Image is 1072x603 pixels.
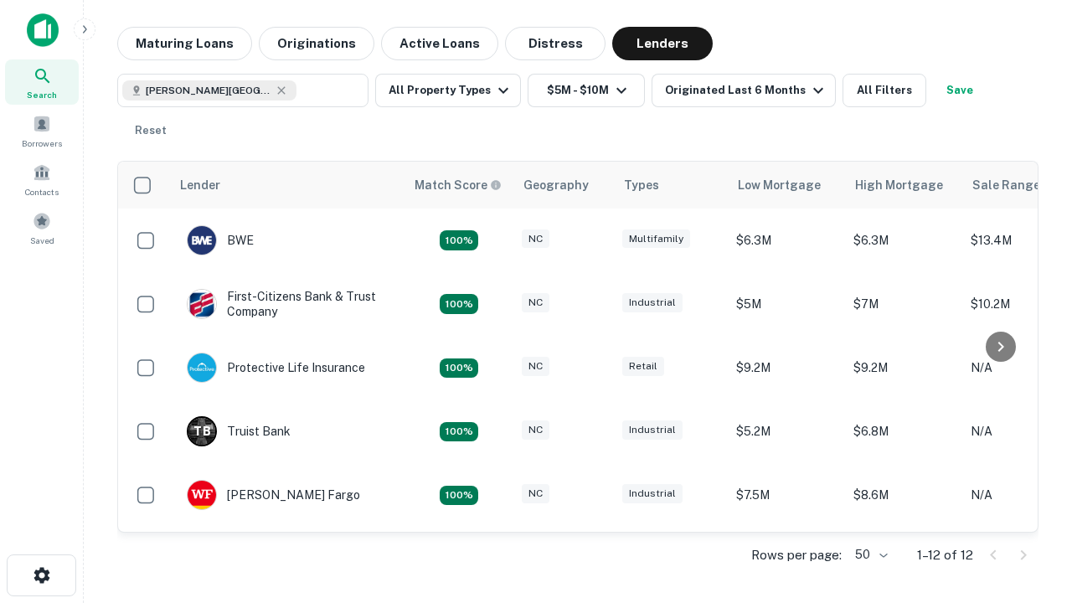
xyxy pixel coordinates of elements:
p: Rows per page: [751,545,842,565]
button: Lenders [612,27,713,60]
div: NC [522,420,549,440]
a: Search [5,59,79,105]
a: Contacts [5,157,79,202]
div: Originated Last 6 Months [665,80,828,100]
div: NC [522,293,549,312]
div: Geography [523,175,589,195]
div: [PERSON_NAME] Fargo [187,480,360,510]
th: Types [614,162,728,209]
div: First-citizens Bank & Trust Company [187,289,388,319]
div: Types [624,175,659,195]
td: $8.8M [845,527,962,590]
th: Geography [513,162,614,209]
div: Sale Range [972,175,1040,195]
span: [PERSON_NAME][GEOGRAPHIC_DATA], [GEOGRAPHIC_DATA] [146,83,271,98]
div: Protective Life Insurance [187,353,365,383]
div: NC [522,484,549,503]
td: $6.3M [728,209,845,272]
div: Multifamily [622,229,690,249]
div: Industrial [622,484,683,503]
button: Originated Last 6 Months [652,74,836,107]
p: 1–12 of 12 [917,545,973,565]
td: $7M [845,272,962,336]
div: 50 [848,543,890,567]
td: $8.8M [728,527,845,590]
div: Matching Properties: 3, hasApolloMatch: undefined [440,422,478,442]
button: Distress [505,27,606,60]
td: $5.2M [728,399,845,463]
div: Low Mortgage [738,175,821,195]
a: Saved [5,205,79,250]
button: Maturing Loans [117,27,252,60]
td: $6.3M [845,209,962,272]
span: Contacts [25,185,59,198]
th: High Mortgage [845,162,962,209]
img: picture [188,481,216,509]
button: Originations [259,27,374,60]
div: Industrial [622,293,683,312]
th: Low Mortgage [728,162,845,209]
p: T B [193,423,210,441]
div: BWE [187,225,254,255]
span: Saved [30,234,54,247]
td: $6.8M [845,399,962,463]
button: Save your search to get updates of matches that match your search criteria. [933,74,987,107]
div: High Mortgage [855,175,943,195]
img: picture [188,290,216,318]
th: Capitalize uses an advanced AI algorithm to match your search with the best lender. The match sco... [405,162,513,209]
div: Industrial [622,420,683,440]
a: Borrowers [5,108,79,153]
button: Reset [124,114,178,147]
span: Borrowers [22,137,62,150]
div: Capitalize uses an advanced AI algorithm to match your search with the best lender. The match sco... [415,176,502,194]
td: $9.2M [845,336,962,399]
td: $5M [728,272,845,336]
div: Retail [622,357,664,376]
th: Lender [170,162,405,209]
div: NC [522,357,549,376]
div: NC [522,229,549,249]
div: Lender [180,175,220,195]
img: capitalize-icon.png [27,13,59,47]
iframe: Chat Widget [988,415,1072,496]
div: Truist Bank [187,416,291,446]
div: Matching Properties: 2, hasApolloMatch: undefined [440,358,478,379]
button: All Property Types [375,74,521,107]
img: picture [188,226,216,255]
span: Search [27,88,57,101]
td: $7.5M [728,463,845,527]
button: $5M - $10M [528,74,645,107]
td: $8.6M [845,463,962,527]
button: All Filters [843,74,926,107]
div: Matching Properties: 2, hasApolloMatch: undefined [440,230,478,250]
button: Active Loans [381,27,498,60]
div: Matching Properties: 2, hasApolloMatch: undefined [440,486,478,506]
img: picture [188,353,216,382]
div: Matching Properties: 2, hasApolloMatch: undefined [440,294,478,314]
td: $9.2M [728,336,845,399]
h6: Match Score [415,176,498,194]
